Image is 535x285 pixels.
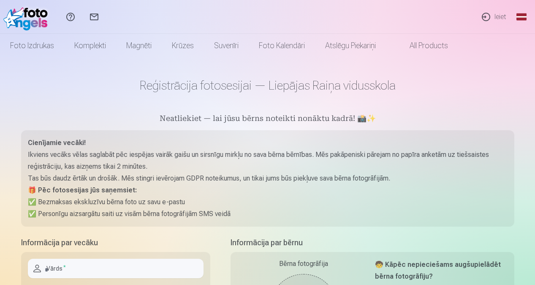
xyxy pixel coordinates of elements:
a: Komplekti [64,34,116,58]
p: ✅ Bezmaksas ekskluzīvu bērna foto uz savu e-pastu [28,196,508,208]
p: ✅ Personīgu aizsargātu saiti uz visām bērna fotogrāfijām SMS veidā [28,208,508,220]
h1: Reģistrācija fotosesijai — Liepājas Raiņa vidusskola [21,78,514,93]
strong: 🧒 Kāpēc nepieciešams augšupielādēt bērna fotogrāfiju? [375,260,501,280]
h5: Neatliekiet — lai jūsu bērns noteikti nonāktu kadrā! 📸✨ [21,113,514,125]
a: Foto kalendāri [249,34,315,58]
p: Tas būs daudz ērtāk un drošāk. Mēs stingri ievērojam GDPR noteikumus, un tikai jums būs piekļuve ... [28,173,508,184]
a: Krūzes [162,34,204,58]
div: Bērna fotogrāfija [237,259,370,269]
h5: Informācija par bērnu [231,237,514,249]
a: Atslēgu piekariņi [315,34,386,58]
strong: Cienījamie vecāki! [28,139,86,147]
p: Ikviens vecāks vēlas saglabāt pēc iespējas vairāk gaišu un sirsnīgu mirkļu no sava bērna bērnības... [28,149,508,173]
a: All products [386,34,458,58]
a: Magnēti [116,34,162,58]
a: Suvenīri [204,34,249,58]
strong: 🎁 Pēc fotosesijas jūs saņemsiet: [28,186,137,194]
img: /fa1 [3,3,52,30]
h5: Informācija par vecāku [21,237,210,249]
